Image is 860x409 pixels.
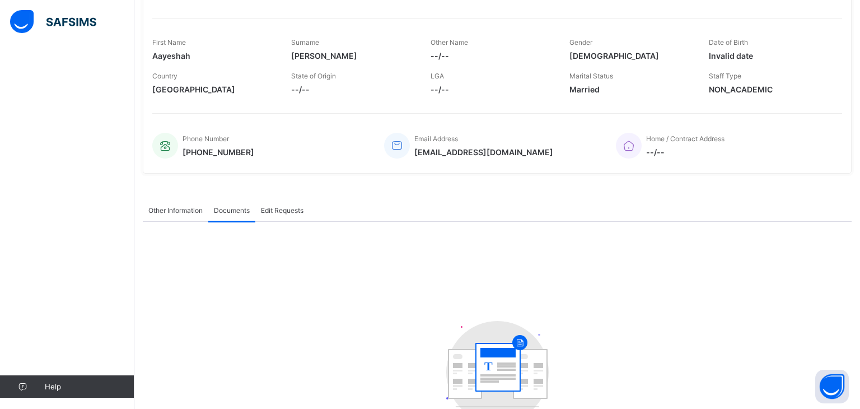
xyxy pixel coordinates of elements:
span: [PERSON_NAME] [291,51,413,61]
span: --/-- [431,51,553,61]
span: First Name [152,38,186,47]
span: [GEOGRAPHIC_DATA] [152,85,274,94]
span: [DEMOGRAPHIC_DATA] [569,51,691,61]
span: Married [569,85,691,94]
img: safsims [10,10,96,34]
span: [EMAIL_ADDRESS][DOMAIN_NAME] [414,147,553,157]
span: Aayeshah [152,51,274,61]
span: Edit Requests [261,206,303,215]
span: Home / Contract Address [646,134,725,143]
span: Surname [291,38,319,47]
span: [PHONE_NUMBER] [183,147,254,157]
span: --/-- [646,147,725,157]
span: Staff Type [709,72,741,80]
span: Other Information [148,206,203,215]
span: Date of Birth [709,38,748,47]
span: Email Address [414,134,458,143]
tspan: T [484,359,492,373]
button: Open asap [815,370,849,403]
span: Help [45,382,134,391]
span: Country [152,72,177,80]
span: Gender [569,38,592,47]
span: Other Name [431,38,468,47]
span: NON_ACADEMIC [709,85,831,94]
span: Phone Number [183,134,229,143]
span: Documents [214,206,250,215]
span: --/-- [291,85,413,94]
span: Marital Status [569,72,613,80]
span: Invalid date [709,51,831,61]
span: State of Origin [291,72,336,80]
span: --/-- [431,85,553,94]
span: LGA [431,72,444,80]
